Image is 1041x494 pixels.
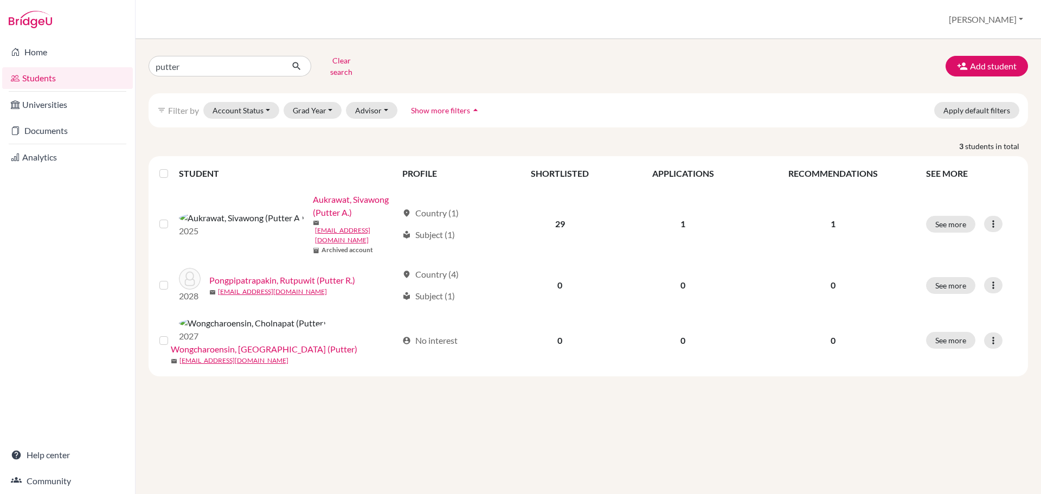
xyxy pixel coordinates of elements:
img: Bridge-U [9,11,52,28]
a: Analytics [2,146,133,168]
th: APPLICATIONS [620,161,746,187]
a: Community [2,470,133,492]
button: See more [926,216,975,233]
button: Clear search [311,52,371,80]
a: Home [2,41,133,63]
img: Aukrawat, Sivawong (Putter A.) [179,211,304,224]
button: Account Status [203,102,279,119]
img: Pongpipatrapakin, Rutpuwit (Putter R.) [179,268,201,290]
a: Pongpipatrapakin, Rutpuwit (Putter R.) [209,274,355,287]
td: 0 [500,261,620,309]
span: mail [313,220,319,226]
span: local_library [402,292,411,300]
span: Filter by [168,105,199,116]
th: SEE MORE [920,161,1024,187]
td: 29 [500,187,620,261]
div: Subject (1) [402,290,455,303]
span: inventory_2 [313,247,319,254]
th: RECOMMENDATIONS [747,161,920,187]
button: See more [926,277,975,294]
button: [PERSON_NAME] [944,9,1028,30]
span: mail [171,358,177,364]
div: Subject (1) [402,228,455,241]
p: 2027 [179,330,326,343]
span: location_on [402,270,411,279]
div: Country (4) [402,268,459,281]
b: Archived account [322,245,373,255]
td: 1 [620,187,746,261]
div: No interest [402,334,458,347]
i: arrow_drop_up [470,105,481,116]
span: location_on [402,209,411,217]
button: See more [926,332,975,349]
span: Show more filters [411,106,470,115]
th: PROFILE [396,161,500,187]
a: [EMAIL_ADDRESS][DOMAIN_NAME] [315,226,397,245]
a: Documents [2,120,133,142]
a: [EMAIL_ADDRESS][DOMAIN_NAME] [218,287,327,297]
span: account_circle [402,336,411,345]
p: 0 [753,334,913,347]
i: filter_list [157,106,166,114]
td: 0 [620,261,746,309]
a: Aukrawat, Sivawong (Putter A.) [313,193,397,219]
button: Add student [946,56,1028,76]
td: 0 [620,309,746,372]
p: 1 [753,217,913,230]
p: 2028 [179,290,201,303]
strong: 3 [959,140,965,152]
th: STUDENT [179,161,396,187]
a: Students [2,67,133,89]
img: Wongcharoensin, Cholnapat (Putter) [179,317,326,330]
span: mail [209,289,216,296]
a: [EMAIL_ADDRESS][DOMAIN_NAME] [179,356,288,365]
button: Apply default filters [934,102,1019,119]
a: Wongcharoensin, [GEOGRAPHIC_DATA] (Putter) [171,343,357,356]
a: Help center [2,444,133,466]
button: Grad Year [284,102,342,119]
th: SHORTLISTED [500,161,620,187]
td: 0 [500,309,620,372]
span: local_library [402,230,411,239]
p: 2025 [179,224,304,238]
button: Advisor [346,102,397,119]
input: Find student by name... [149,56,283,76]
button: Show more filtersarrow_drop_up [402,102,490,119]
div: Country (1) [402,207,459,220]
p: 0 [753,279,913,292]
a: Universities [2,94,133,116]
span: students in total [965,140,1028,152]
